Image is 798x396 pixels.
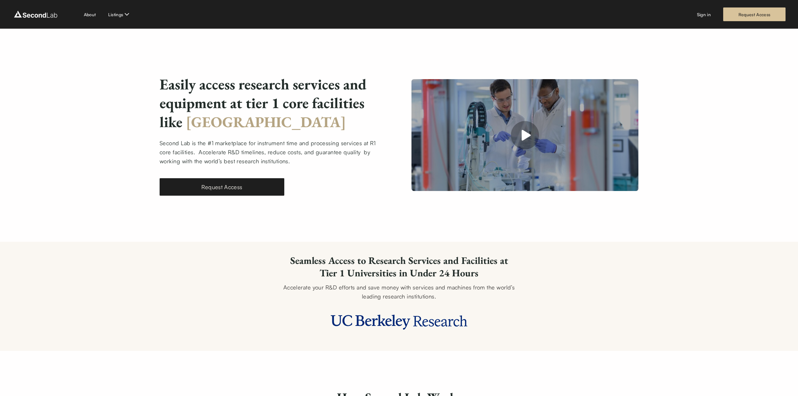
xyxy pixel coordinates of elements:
h1: Easily access research services and equipment at tier 1 core facilities like [160,75,387,131]
h2: Seamless Access to Research Services and Facilities at Tier 1 Universities in Under 24 Hours [160,254,638,279]
div: Second Lab is the #1 marketplace for instrument time and processing services at R1 core facilitie... [160,139,387,165]
a: Request Access [160,178,284,196]
button: Listings [108,11,131,18]
span: [GEOGRAPHIC_DATA] [186,112,346,131]
a: Sign in [697,11,711,18]
div: Accelerate your R&D efforts and save money with services and machines from the world’s leading re... [281,283,517,301]
img: play [518,128,531,142]
img: UC Berkeley Research [322,301,476,338]
a: About [84,11,96,18]
a: Request Access [723,7,786,21]
img: logo [12,9,59,19]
